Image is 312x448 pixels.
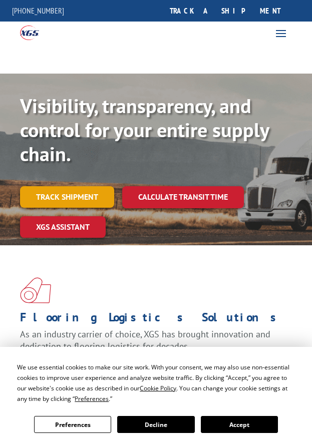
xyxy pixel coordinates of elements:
div: We use essential cookies to make our site work. With your consent, we may also use non-essential ... [17,362,294,404]
b: Visibility, transparency, and control for your entire supply chain. [20,93,269,167]
button: Accept [201,416,278,433]
span: As an industry carrier of choice, XGS has brought innovation and dedication to flooring logistics... [20,328,270,352]
button: Preferences [34,416,111,433]
span: Preferences [75,394,109,403]
img: xgs-icon-total-supply-chain-intelligence-red [20,277,51,303]
a: Track shipment [20,186,114,207]
span: Cookie Policy [140,384,176,392]
a: XGS ASSISTANT [20,216,106,238]
a: Calculate transit time [122,186,244,208]
h1: Flooring Logistics Solutions [20,311,284,328]
a: [PHONE_NUMBER] [12,6,64,16]
button: Decline [117,416,194,433]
